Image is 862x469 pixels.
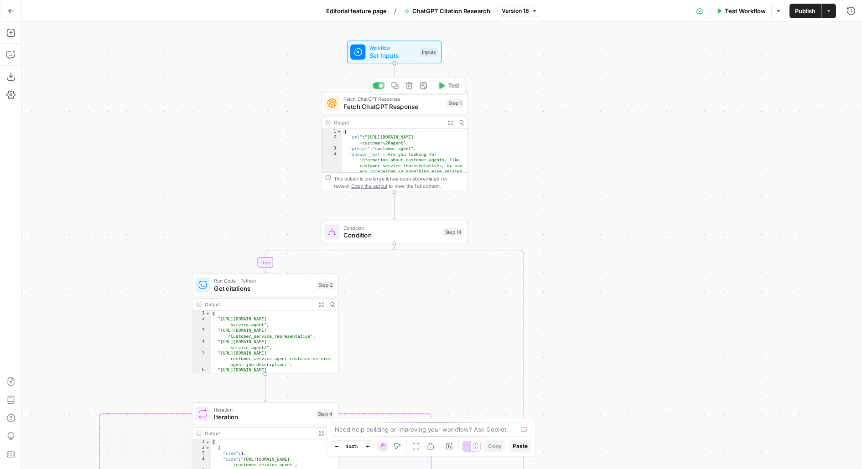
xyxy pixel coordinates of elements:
[343,102,443,111] span: Fetch ChatGPT Response
[443,228,464,237] div: Step 14
[343,95,443,103] span: Fetch ChatGPT Response
[322,134,343,146] div: 2
[192,456,211,468] div: 4
[412,6,490,15] span: ChatGPT Citation Research
[214,406,312,413] span: Iteration
[205,439,210,445] span: Toggle code folding, rows 1 through 8
[321,92,468,192] div: Fetch ChatGPT ResponseFetch ChatGPT ResponseStep 1TestOutput{ "url":"[URL][DOMAIN_NAME] =customer...
[334,119,442,127] div: Output
[711,4,771,18] button: Test Workflow
[264,243,395,273] g: Edge from step_14 to step_2
[488,442,502,450] span: Copy
[321,41,468,63] div: WorkflowSet InputsInputs
[502,7,529,15] span: Version 18
[343,231,440,240] span: Condition
[321,221,468,243] div: ConditionConditionStep 14
[192,310,211,316] div: 1
[205,429,313,437] div: Output
[316,410,335,418] div: Step 4
[509,440,531,452] button: Paste
[192,328,211,339] div: 3
[205,445,210,450] span: Toggle code folding, rows 2 through 7
[192,439,211,445] div: 1
[192,316,211,328] div: 2
[795,6,815,15] span: Publish
[498,5,541,17] button: Version 18
[264,374,267,402] g: Edge from step_2 to step_4
[393,192,396,220] g: Edge from step_1 to step_14
[369,44,416,52] span: Workflow
[192,350,211,367] div: 5
[322,151,343,186] div: 4
[214,277,312,285] span: Run Code · Python
[789,4,821,18] button: Publish
[394,5,397,16] span: /
[214,412,312,422] span: Iteration
[343,224,440,232] span: Condition
[334,175,464,190] div: This output is too large & has been abbreviated for review. to view the full content.
[321,4,392,18] button: Editorial feature page
[448,81,459,90] span: Test
[369,51,416,60] span: Set Inputs
[337,129,342,134] span: Toggle code folding, rows 1 through 21
[326,6,387,15] span: Editorial feature page
[322,146,343,151] div: 3
[346,443,358,450] span: 104%
[399,4,496,18] button: ChatGPT Citation Research
[205,310,210,316] span: Toggle code folding, rows 1 through 9
[322,129,343,134] div: 1
[192,367,211,379] div: 6
[214,283,312,293] span: Get citations
[434,79,463,92] button: Test
[513,442,528,450] span: Paste
[192,451,211,456] div: 3
[317,281,334,289] div: Step 2
[205,301,313,309] div: Output
[484,440,505,452] button: Copy
[447,99,463,108] div: Step 1
[725,6,766,15] span: Test Workflow
[192,339,211,350] div: 4
[192,445,211,450] div: 2
[420,48,437,57] div: Inputs
[351,183,387,189] span: Copy the output
[192,273,339,374] div: Run Code · PythonGet citationsStep 2Output[ "[URL][DOMAIN_NAME] -service-agent", "[URL][DOMAIN_NA...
